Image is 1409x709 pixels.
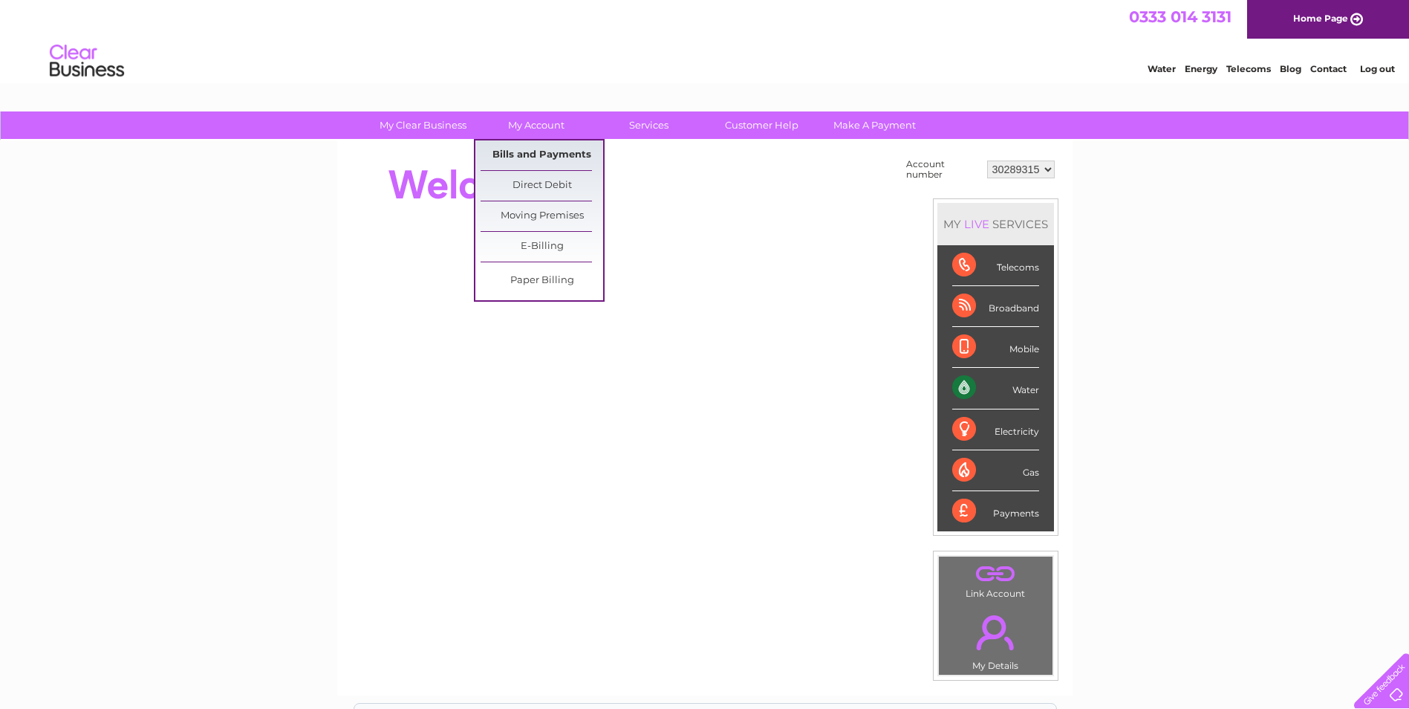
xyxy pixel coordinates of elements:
[475,111,597,139] a: My Account
[937,203,1054,245] div: MY SERVICES
[938,603,1053,676] td: My Details
[49,39,125,84] img: logo.png
[481,171,603,201] a: Direct Debit
[1360,63,1395,74] a: Log out
[1185,63,1217,74] a: Energy
[481,232,603,262] a: E-Billing
[943,606,1049,658] a: .
[943,560,1049,586] a: .
[354,8,1056,72] div: Clear Business is a trading name of Verastar Limited (registered in [GEOGRAPHIC_DATA] No. 3667643...
[362,111,484,139] a: My Clear Business
[1129,7,1231,26] a: 0333 014 3131
[588,111,710,139] a: Services
[952,409,1039,450] div: Electricity
[700,111,823,139] a: Customer Help
[952,491,1039,531] div: Payments
[1148,63,1176,74] a: Water
[961,217,992,231] div: LIVE
[952,286,1039,327] div: Broadband
[902,155,983,184] td: Account number
[481,140,603,170] a: Bills and Payments
[481,201,603,231] a: Moving Premises
[1280,63,1301,74] a: Blog
[938,556,1053,603] td: Link Account
[952,245,1039,286] div: Telecoms
[952,368,1039,409] div: Water
[481,266,603,296] a: Paper Billing
[952,327,1039,368] div: Mobile
[1310,63,1347,74] a: Contact
[813,111,936,139] a: Make A Payment
[952,450,1039,491] div: Gas
[1226,63,1271,74] a: Telecoms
